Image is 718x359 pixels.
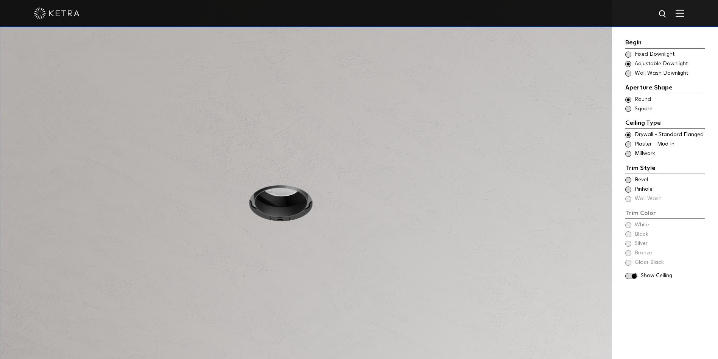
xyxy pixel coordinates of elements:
[635,186,704,193] span: Pinhole
[34,8,79,19] img: ketra-logo-2019-white
[635,150,704,158] span: Millwork
[635,96,704,103] span: Round
[635,131,704,139] span: Drywall - Standard Flanged
[635,141,704,148] span: Plaster - Mud In
[658,9,668,19] img: search icon
[641,272,705,280] span: Show Ceiling
[625,163,705,174] div: Trim Style
[635,60,704,68] span: Adjustable Downlight
[676,9,684,17] img: Hamburger%20Nav.svg
[635,70,704,77] span: Wall Wash Downlight
[625,83,705,94] div: Aperture Shape
[625,38,705,49] div: Begin
[635,105,704,113] span: Square
[635,176,704,184] span: Bevel
[625,118,705,129] div: Ceiling Type
[635,51,704,58] span: Fixed Downlight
